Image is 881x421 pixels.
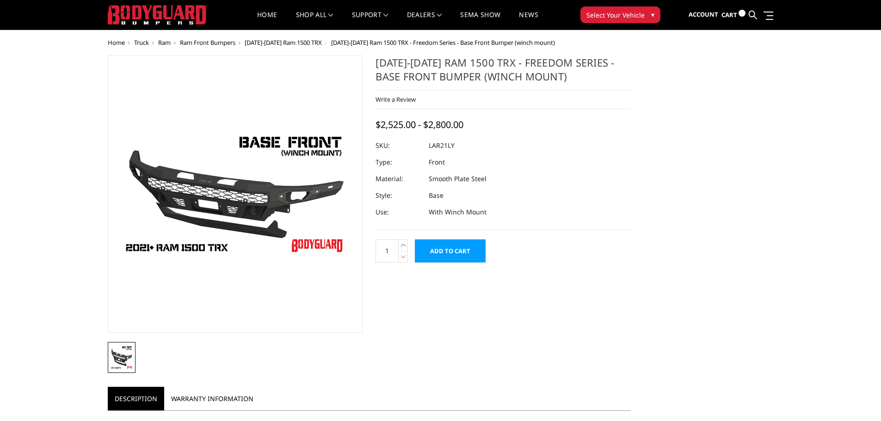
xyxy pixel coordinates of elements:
dt: Style: [376,187,422,204]
img: BODYGUARD BUMPERS [108,5,207,24]
span: Select Your Vehicle [586,10,645,20]
a: SEMA Show [460,12,500,30]
a: Cart [721,2,745,28]
span: ▾ [651,10,654,19]
a: Description [108,387,164,410]
a: [DATE]-[DATE] Ram 1500 TRX [245,38,322,47]
span: $2,525.00 - $2,800.00 [376,118,463,131]
img: 2021-2024 Ram 1500 TRX - Freedom Series - Base Front Bumper (winch mount) [119,129,351,259]
dd: Front [429,154,445,171]
input: Add to Cart [415,239,486,262]
dd: Base [429,187,444,204]
span: [DATE]-[DATE] Ram 1500 TRX - Freedom Series - Base Front Bumper (winch mount) [331,38,555,47]
dt: Material: [376,171,422,187]
span: Cart [721,11,737,19]
a: 2021-2024 Ram 1500 TRX - Freedom Series - Base Front Bumper (winch mount) [108,55,363,333]
dd: With Winch Mount [429,204,487,220]
a: Support [352,12,388,30]
h1: [DATE]-[DATE] Ram 1500 TRX - Freedom Series - Base Front Bumper (winch mount) [376,55,631,90]
a: Ram Front Bumpers [180,38,235,47]
span: Account [689,10,718,18]
button: Select Your Vehicle [580,6,660,23]
a: Dealers [407,12,442,30]
a: Ram [158,38,171,47]
a: Truck [134,38,149,47]
a: Home [108,38,125,47]
dt: Type: [376,154,422,171]
img: 2021-2024 Ram 1500 TRX - Freedom Series - Base Front Bumper (winch mount) [111,345,133,370]
dd: Smooth Plate Steel [429,171,487,187]
a: Account [689,2,718,27]
dt: SKU: [376,137,422,154]
a: Write a Review [376,95,416,104]
a: News [519,12,538,30]
a: Warranty Information [164,387,260,410]
dt: Use: [376,204,422,220]
dd: LAR21LY [429,137,455,154]
a: shop all [296,12,333,30]
a: Home [257,12,277,30]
